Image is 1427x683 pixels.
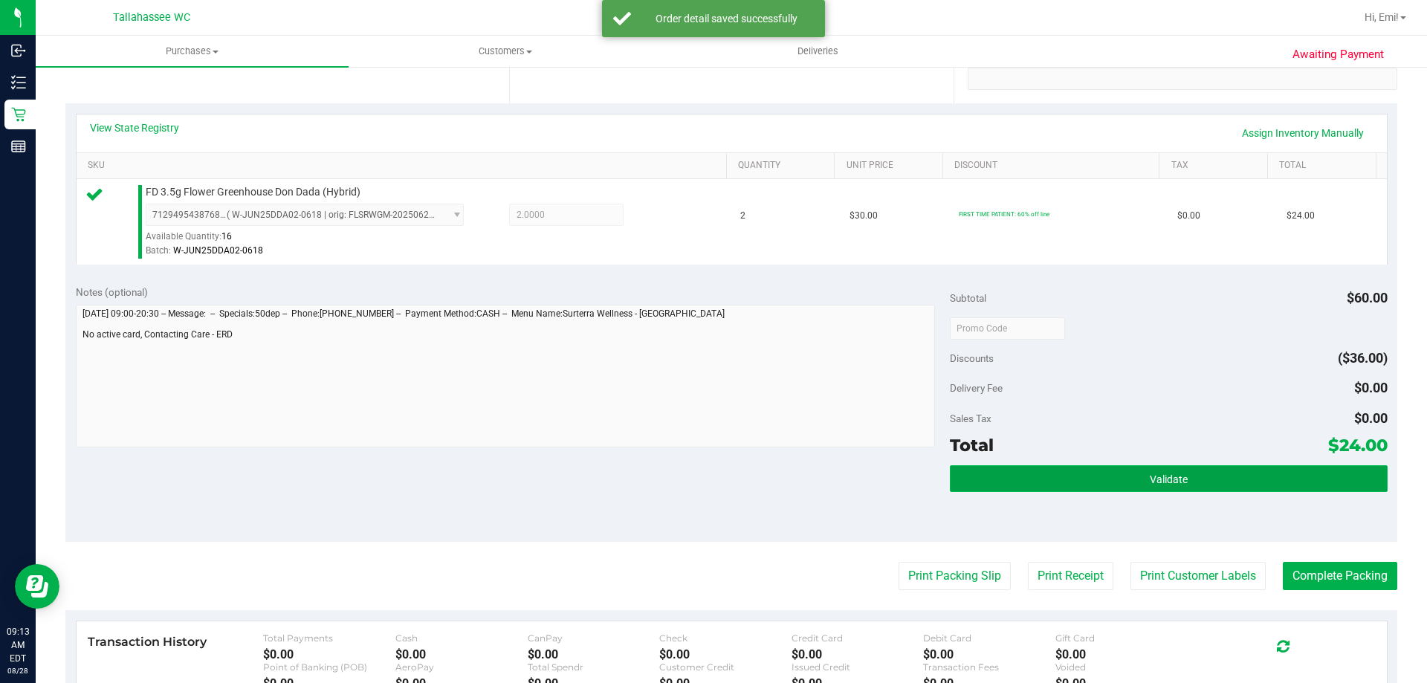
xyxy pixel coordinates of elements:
[1130,562,1266,590] button: Print Customer Labels
[659,661,792,673] div: Customer Credit
[146,185,360,199] span: FD 3.5g Flower Greenhouse Don Dada (Hybrid)
[11,43,26,58] inline-svg: Inbound
[1292,46,1384,63] span: Awaiting Payment
[950,317,1065,340] input: Promo Code
[792,647,924,661] div: $0.00
[950,382,1003,394] span: Delivery Fee
[1171,160,1262,172] a: Tax
[639,11,814,26] div: Order detail saved successfully
[1338,350,1388,366] span: ($36.00)
[36,36,349,67] a: Purchases
[959,210,1049,218] span: FIRST TIME PATIENT: 60% off line
[847,160,937,172] a: Unit Price
[740,209,745,223] span: 2
[659,647,792,661] div: $0.00
[11,139,26,154] inline-svg: Reports
[1232,120,1373,146] a: Assign Inventory Manually
[661,36,974,67] a: Deliveries
[7,625,29,665] p: 09:13 AM EDT
[395,661,528,673] div: AeroPay
[792,632,924,644] div: Credit Card
[88,160,720,172] a: SKU
[950,435,994,456] span: Total
[659,632,792,644] div: Check
[263,632,395,644] div: Total Payments
[395,647,528,661] div: $0.00
[11,75,26,90] inline-svg: Inventory
[1365,11,1399,23] span: Hi, Emi!
[1354,410,1388,426] span: $0.00
[221,231,232,242] span: 16
[7,665,29,676] p: 08/28
[899,562,1011,590] button: Print Packing Slip
[146,226,480,255] div: Available Quantity:
[11,107,26,122] inline-svg: Retail
[954,160,1153,172] a: Discount
[1283,562,1397,590] button: Complete Packing
[36,45,349,58] span: Purchases
[15,564,59,609] iframe: Resource center
[950,345,994,372] span: Discounts
[1279,160,1370,172] a: Total
[349,45,661,58] span: Customers
[1055,647,1188,661] div: $0.00
[850,209,878,223] span: $30.00
[923,661,1055,673] div: Transaction Fees
[1347,290,1388,305] span: $60.00
[1177,209,1200,223] span: $0.00
[923,647,1055,661] div: $0.00
[792,661,924,673] div: Issued Credit
[923,632,1055,644] div: Debit Card
[1055,632,1188,644] div: Gift Card
[1328,435,1388,456] span: $24.00
[950,412,991,424] span: Sales Tax
[349,36,661,67] a: Customers
[263,661,395,673] div: Point of Banking (POB)
[1028,562,1113,590] button: Print Receipt
[950,465,1387,492] button: Validate
[113,11,190,24] span: Tallahassee WC
[528,661,660,673] div: Total Spendr
[1287,209,1315,223] span: $24.00
[76,286,148,298] span: Notes (optional)
[528,647,660,661] div: $0.00
[528,632,660,644] div: CanPay
[1055,661,1188,673] div: Voided
[90,120,179,135] a: View State Registry
[173,245,263,256] span: W-JUN25DDA02-0618
[950,292,986,304] span: Subtotal
[146,245,171,256] span: Batch:
[1150,473,1188,485] span: Validate
[738,160,829,172] a: Quantity
[777,45,858,58] span: Deliveries
[1354,380,1388,395] span: $0.00
[263,647,395,661] div: $0.00
[395,632,528,644] div: Cash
